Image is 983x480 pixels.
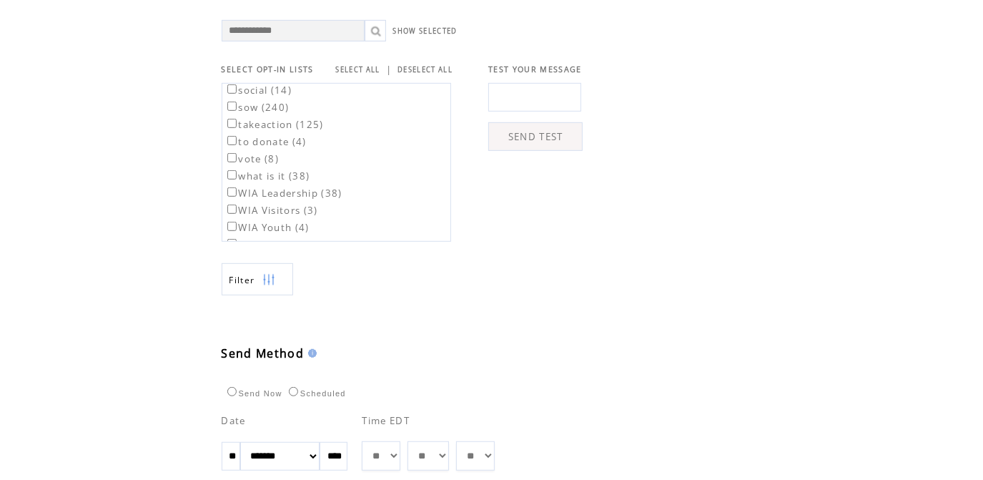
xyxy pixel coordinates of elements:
span: Send Method [222,346,305,361]
a: DESELECT ALL [397,65,453,74]
label: sow (240) [224,101,290,114]
input: to donate (4) [227,136,237,145]
span: | [386,63,392,76]
label: social (14) [224,84,292,97]
span: SELECT OPT-IN LISTS [222,64,314,74]
span: TEST YOUR MESSAGE [488,64,582,74]
span: Date [222,414,246,427]
a: SELECT ALL [336,65,380,74]
img: help.gif [304,349,317,358]
input: WIA Visitors (3) [227,205,237,214]
label: wiachoir (16) [224,238,306,251]
span: Show filters [229,274,255,286]
label: WIA Youth (4) [224,221,310,234]
input: wiachoir (16) [227,239,237,248]
input: Scheduled [289,387,298,396]
label: WIA Leadership (38) [224,187,342,200]
input: Send Now [227,387,237,396]
label: WIA Visitors (3) [224,204,318,217]
a: SEND TEST [488,122,583,151]
input: what is it (38) [227,170,237,180]
span: Time EDT [362,414,410,427]
a: SHOW SELECTED [393,26,458,36]
label: what is it (38) [224,170,310,182]
a: Filter [222,263,293,295]
label: to donate (4) [224,135,307,148]
input: vote (8) [227,153,237,162]
label: Scheduled [285,389,346,398]
input: sow (240) [227,102,237,111]
input: takeaction (125) [227,119,237,128]
input: WIA Youth (4) [227,222,237,231]
label: Send Now [224,389,282,398]
label: vote (8) [224,152,280,165]
img: filters.png [262,264,275,296]
input: WIA Leadership (38) [227,187,237,197]
input: social (14) [227,84,237,94]
label: takeaction (125) [224,118,324,131]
